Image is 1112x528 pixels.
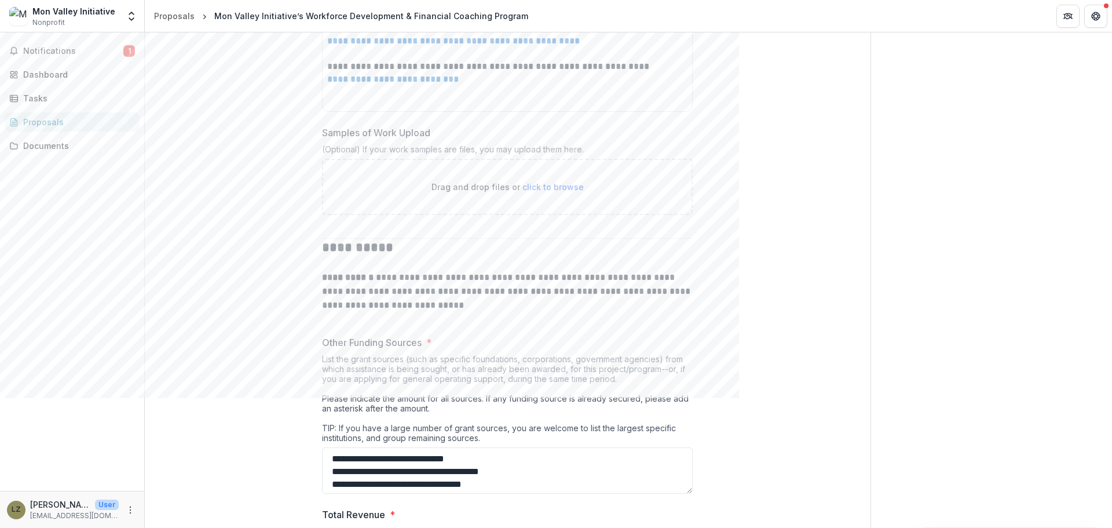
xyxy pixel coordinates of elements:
p: [PERSON_NAME] [30,498,90,511]
button: More [123,503,137,517]
nav: breadcrumb [149,8,533,24]
a: Proposals [149,8,199,24]
div: Mon Valley Initiative [32,5,115,17]
div: Proposals [154,10,195,22]
p: Other Funding Sources [322,336,422,349]
p: Total Revenue [322,508,385,522]
div: Dashboard [23,68,130,81]
button: Notifications1 [5,42,140,60]
div: List the grant sources (such as specific foundations, corporations, government agencies) from whi... [322,354,693,447]
p: Drag and drop files or [431,181,584,193]
div: (Optional) If your work samples are files, you may upload them here. [322,144,693,159]
span: Notifications [23,46,123,56]
div: Proposals [23,116,130,128]
div: Laura R Zinski [12,506,21,514]
a: Documents [5,136,140,155]
p: [EMAIL_ADDRESS][DOMAIN_NAME] [30,511,119,521]
div: Tasks [23,92,130,104]
a: Dashboard [5,65,140,84]
img: Mon Valley Initiative [9,7,28,26]
button: Open entity switcher [123,5,140,28]
button: Partners [1056,5,1080,28]
p: Samples of Work Upload [322,126,430,140]
p: User [95,500,119,510]
button: Get Help [1084,5,1107,28]
span: click to browse [522,182,584,192]
div: Mon Valley Initiative’s Workforce Development & Financial Coaching Program [214,10,528,22]
span: Nonprofit [32,17,65,28]
div: Documents [23,140,130,152]
a: Tasks [5,89,140,108]
span: 1 [123,45,135,57]
a: Proposals [5,112,140,132]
